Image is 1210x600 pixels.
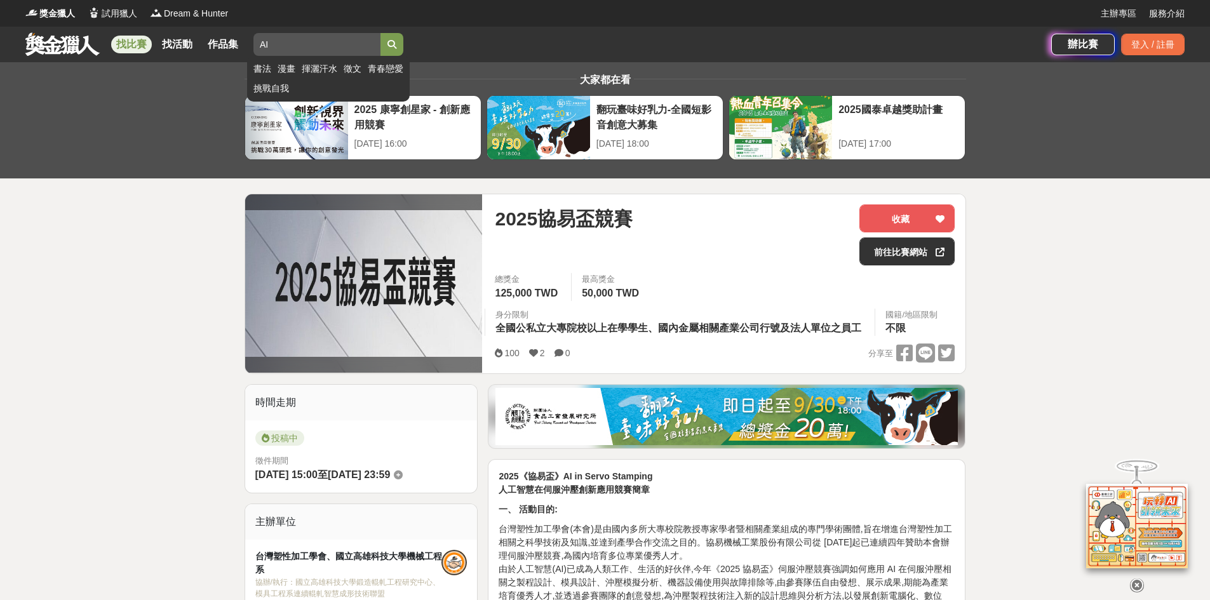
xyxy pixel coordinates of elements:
img: Logo [88,6,100,19]
span: 獎金獵人 [39,7,75,20]
a: 挑戰自我 [253,82,403,95]
span: 不限 [885,323,906,333]
a: 前往比賽網站 [859,237,955,265]
span: 大家都在看 [577,74,634,85]
div: [DATE] 17:00 [838,137,958,150]
strong: 一、 活動目的: [499,504,558,514]
img: d2146d9a-e6f6-4337-9592-8cefde37ba6b.png [1086,483,1188,567]
div: 身分限制 [495,309,864,321]
strong: 人工智慧在伺服沖壓創新應用競賽簡章 [499,484,650,495]
a: 2025國泰卓越獎助計畫[DATE] 17:00 [729,95,965,160]
div: 時間走期 [245,385,478,420]
div: [DATE] 18:00 [596,137,716,150]
a: LogoDream & Hunter [150,7,228,20]
a: 主辦專區 [1101,7,1136,20]
a: 青春戀愛 [368,62,403,76]
img: Logo [150,6,163,19]
input: 2025「洗手新日常：全民 ALL IN」洗手歌全台徵選 [253,33,380,56]
strong: 2025《協易盃》AI in Servo Stamping [499,471,652,481]
a: 徵文 [344,62,361,76]
span: [DATE] 23:59 [328,469,390,480]
span: [DATE] 15:00 [255,469,318,480]
span: 0 [565,348,570,358]
div: 台灣塑性加工學會、國立高雄科技大學機械工程系 [255,550,442,577]
a: 書法 [253,62,271,76]
a: 漫畫 [278,62,295,76]
div: 2025國泰卓越獎助計畫 [838,102,958,131]
div: 國籍/地區限制 [885,309,938,321]
a: Logo試用獵人 [88,7,137,20]
div: 主辦單位 [245,504,478,540]
span: 50,000 TWD [582,288,639,298]
div: 協辦/執行： 國立高雄科技大學鍛造輥軋工程研究中心、模具工程系連續輥軋智慧成形技術聯盟 [255,577,442,599]
span: 125,000 TWD [495,288,558,298]
img: 1c81a89c-c1b3-4fd6-9c6e-7d29d79abef5.jpg [495,388,958,445]
a: 服務介紹 [1149,7,1185,20]
div: 翻玩臺味好乳力-全國短影音創意大募集 [596,102,716,131]
span: Dream & Hunter [164,7,228,20]
button: 收藏 [859,204,955,232]
span: 最高獎金 [582,273,642,286]
img: Logo [25,6,38,19]
div: 登入 / 註冊 [1121,34,1185,55]
div: 2025 康寧創星家 - 創新應用競賽 [354,102,474,131]
span: 2 [540,348,545,358]
span: 100 [504,348,519,358]
a: 辦比賽 [1051,34,1115,55]
span: 全國公私立大專院校以上在學學生、國內金屬相關產業公司行號及法人單位之員工 [495,323,861,333]
span: 試用獵人 [102,7,137,20]
a: Logo獎金獵人 [25,7,75,20]
span: 投稿中 [255,430,304,446]
span: 分享至 [868,344,893,363]
span: 徵件期間 [255,456,288,465]
a: 翻玩臺味好乳力-全國短影音創意大募集[DATE] 18:00 [487,95,723,160]
span: 總獎金 [495,273,561,286]
a: 找活動 [157,36,198,53]
a: 作品集 [203,36,243,53]
a: 2025 康寧創星家 - 創新應用競賽[DATE] 16:00 [245,95,481,160]
div: [DATE] 16:00 [354,137,474,150]
a: 揮灑汗水 [302,62,337,76]
img: Cover Image [245,210,483,357]
a: 找比賽 [111,36,152,53]
span: 2025協易盃競賽 [495,204,633,233]
span: 至 [318,469,328,480]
